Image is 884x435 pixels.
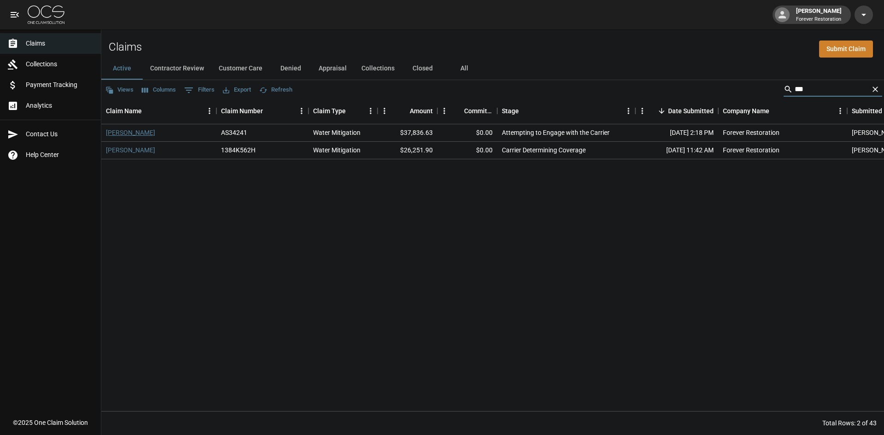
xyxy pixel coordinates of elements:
button: Menu [378,104,391,118]
span: Payment Tracking [26,80,93,90]
button: Sort [519,104,532,117]
div: Company Name [718,98,847,124]
span: Contact Us [26,129,93,139]
div: [PERSON_NAME] [792,6,845,23]
div: Claim Number [221,98,263,124]
div: Total Rows: 2 of 43 [822,418,877,428]
div: [DATE] 11:42 AM [635,142,718,159]
div: Water Mitigation [313,128,361,137]
button: open drawer [6,6,24,24]
button: Sort [346,104,359,117]
div: Claim Type [313,98,346,124]
button: Menu [203,104,216,118]
p: Forever Restoration [796,16,842,23]
button: Views [103,83,136,97]
div: Committed Amount [464,98,493,124]
button: Sort [263,104,276,117]
button: Menu [437,104,451,118]
button: Clear [868,82,882,96]
span: Analytics [26,101,93,110]
div: Carrier Determining Coverage [502,145,586,155]
a: [PERSON_NAME] [106,128,155,137]
button: Closed [402,58,443,80]
button: Active [101,58,143,80]
div: Water Mitigation [313,145,361,155]
button: Show filters [182,83,217,98]
button: All [443,58,485,80]
div: AS34241 [221,128,247,137]
button: Sort [397,104,410,117]
div: dynamic tabs [101,58,884,80]
div: Committed Amount [437,98,497,124]
button: Sort [451,104,464,117]
button: Sort [142,104,155,117]
div: [DATE] 2:18 PM [635,124,718,142]
h2: Claims [109,41,142,54]
div: Claim Name [101,98,216,124]
div: © 2025 One Claim Solution [13,418,88,427]
div: Claim Type [308,98,378,124]
div: Forever Restoration [723,128,779,137]
a: [PERSON_NAME] [106,145,155,155]
span: Collections [26,59,93,69]
div: $37,836.63 [378,124,437,142]
button: Export [221,83,253,97]
div: Claim Name [106,98,142,124]
span: Help Center [26,150,93,160]
div: Forever Restoration [723,145,779,155]
div: Search [784,82,882,99]
button: Menu [635,104,649,118]
button: Contractor Review [143,58,211,80]
button: Menu [622,104,635,118]
button: Menu [364,104,378,118]
button: Customer Care [211,58,270,80]
button: Appraisal [311,58,354,80]
button: Menu [833,104,847,118]
div: Company Name [723,98,769,124]
button: Menu [295,104,308,118]
div: Claim Number [216,98,308,124]
button: Sort [769,104,782,117]
div: Attempting to Engage with the Carrier [502,128,610,137]
a: Submit Claim [819,41,873,58]
button: Refresh [257,83,295,97]
div: Stage [502,98,519,124]
div: $26,251.90 [378,142,437,159]
span: Claims [26,39,93,48]
img: ocs-logo-white-transparent.png [28,6,64,24]
div: Amount [410,98,433,124]
div: $0.00 [437,142,497,159]
button: Select columns [140,83,178,97]
div: 1384K562H [221,145,256,155]
div: Date Submitted [635,98,718,124]
div: Amount [378,98,437,124]
button: Denied [270,58,311,80]
div: Stage [497,98,635,124]
div: Date Submitted [668,98,714,124]
div: $0.00 [437,124,497,142]
button: Sort [655,104,668,117]
button: Collections [354,58,402,80]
